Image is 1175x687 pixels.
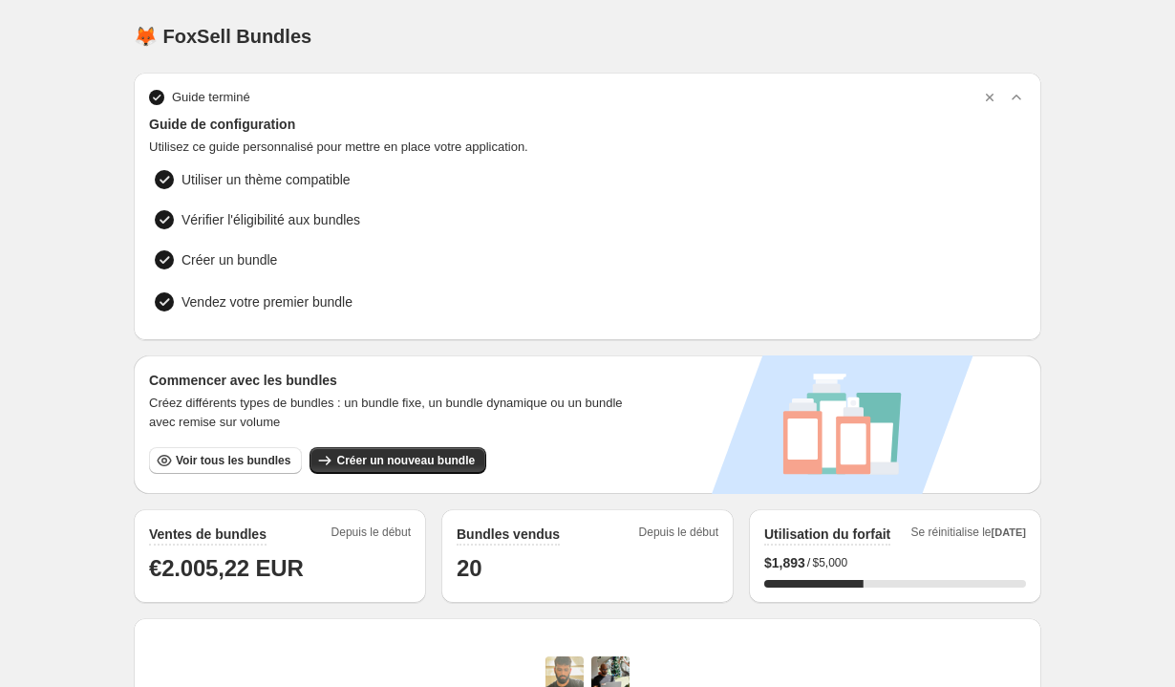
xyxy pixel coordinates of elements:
h2: Ventes de bundles [149,525,267,544]
h2: Utilisation du forfait [764,525,890,544]
span: Guide de configuration [149,115,1026,134]
span: Guide terminé [172,88,250,107]
span: Depuis le début [331,525,411,546]
h1: 20 [457,553,718,584]
span: Utilisez ce guide personnalisé pour mettre en place votre application. [149,138,1026,157]
span: $5,000 [812,555,847,570]
h2: Bundles vendus [457,525,560,544]
h3: Commencer avec les bundles [149,371,647,390]
span: Créer un bundle [182,250,546,269]
span: Vendez votre premier bundle [182,292,569,311]
h1: €2.005,22 EUR [149,553,411,584]
span: Vérifier l'éligibilité aux bundles [182,210,360,229]
span: Se réinitialise le [910,525,1026,546]
span: [DATE] [992,526,1026,538]
span: Voir tous les bundles [176,453,290,468]
span: Utiliser un thème compatible [182,170,351,189]
span: $ 1,893 [764,553,805,572]
div: / [764,553,1026,572]
button: Voir tous les bundles [149,447,302,474]
span: Créez différents types de bundles : un bundle fixe, un bundle dynamique ou un bundle avec remise ... [149,394,647,432]
h1: 🦊 FoxSell Bundles [134,25,311,48]
span: Depuis le début [639,525,718,546]
button: Créer un nouveau bundle [310,447,486,474]
span: Créer un nouveau bundle [336,453,475,468]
